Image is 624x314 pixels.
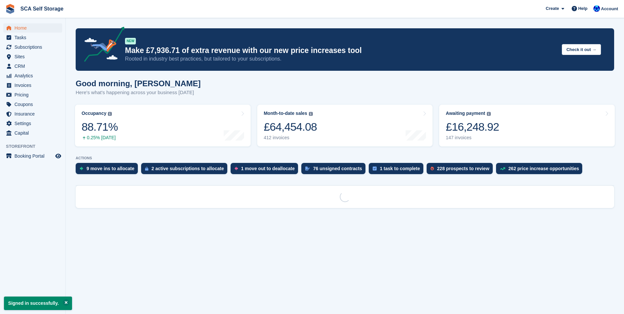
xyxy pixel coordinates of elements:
span: Insurance [14,109,54,118]
img: icon-info-grey-7440780725fd019a000dd9b08b2336e03edf1995a4989e88bcd33f0948082b44.svg [108,112,112,116]
a: menu [3,23,62,33]
span: Pricing [14,90,54,99]
div: 88.71% [82,120,118,134]
a: menu [3,151,62,161]
a: SCA Self Storage [18,3,66,14]
a: Preview store [54,152,62,160]
a: menu [3,81,62,90]
img: Kelly Neesham [593,5,600,12]
a: 2 active subscriptions to allocate [141,163,231,177]
a: Occupancy 88.71% 0.25% [DATE] [75,105,251,146]
img: prospect-51fa495bee0391a8d652442698ab0144808aea92771e9ea1ae160a38d050c398.svg [431,167,434,170]
img: stora-icon-8386f47178a22dfd0bd8f6a31ec36ba5ce8667c1dd55bd0f319d3a0aa187defe.svg [5,4,15,14]
div: Month-to-date sales [264,111,307,116]
img: active_subscription_to_allocate_icon-d502201f5373d7db506a760aba3b589e785aa758c864c3986d89f69b8ff3... [145,167,148,171]
span: Help [578,5,587,12]
a: 262 price increase opportunities [496,163,586,177]
div: 262 price increase opportunities [509,166,579,171]
img: price-adjustments-announcement-icon-8257ccfd72463d97f412b2fc003d46551f7dbcb40ab6d574587a9cd5c0d94... [79,27,125,64]
img: contract_signature_icon-13c848040528278c33f63329250d36e43548de30e8caae1d1a13099fd9432cc5.svg [305,167,310,170]
p: Make £7,936.71 of extra revenue with our new price increases tool [125,46,557,55]
a: 228 prospects to review [427,163,496,177]
span: Analytics [14,71,54,80]
div: 1 task to complete [380,166,420,171]
a: menu [3,62,62,71]
div: 147 invoices [446,135,499,141]
span: Storefront [6,143,65,150]
span: Account [601,6,618,12]
a: menu [3,128,62,138]
a: menu [3,100,62,109]
img: price_increase_opportunities-93ffe204e8149a01c8c9dc8f82e8f89637d9d84a8eef4429ea346261dce0b2c0.svg [500,167,505,170]
a: menu [3,33,62,42]
div: Awaiting payment [446,111,485,116]
h1: Good morning, [PERSON_NAME] [76,79,201,88]
div: 1 move out to deallocate [241,166,295,171]
div: 2 active subscriptions to allocate [152,166,224,171]
div: 0.25% [DATE] [82,135,118,141]
div: £64,454.08 [264,120,317,134]
span: Subscriptions [14,42,54,52]
span: Sites [14,52,54,61]
p: ACTIONS [76,156,614,160]
p: Here's what's happening across your business [DATE] [76,89,201,96]
img: icon-info-grey-7440780725fd019a000dd9b08b2336e03edf1995a4989e88bcd33f0948082b44.svg [309,112,313,116]
span: Tasks [14,33,54,42]
a: Month-to-date sales £64,454.08 412 invoices [257,105,433,146]
div: 412 invoices [264,135,317,141]
img: move_outs_to_deallocate_icon-f764333ba52eb49d3ac5e1228854f67142a1ed5810a6f6cc68b1a99e826820c5.svg [235,167,238,170]
span: CRM [14,62,54,71]
img: task-75834270c22a3079a89374b754ae025e5fb1db73e45f91037f5363f120a921f8.svg [373,167,377,170]
div: 76 unsigned contracts [313,166,362,171]
p: Rooted in industry best practices, but tailored to your subscriptions. [125,55,557,63]
a: menu [3,52,62,61]
span: Coupons [14,100,54,109]
div: 9 move ins to allocate [87,166,135,171]
p: Signed in successfully. [4,297,72,310]
a: menu [3,109,62,118]
span: Create [546,5,559,12]
span: Settings [14,119,54,128]
a: Awaiting payment £16,248.92 147 invoices [439,105,615,146]
div: NEW [125,38,136,44]
a: 1 move out to deallocate [231,163,301,177]
a: menu [3,71,62,80]
div: Occupancy [82,111,106,116]
div: 228 prospects to review [437,166,489,171]
a: menu [3,90,62,99]
a: 76 unsigned contracts [301,163,369,177]
span: Capital [14,128,54,138]
span: Booking Portal [14,151,54,161]
span: Home [14,23,54,33]
div: £16,248.92 [446,120,499,134]
a: 9 move ins to allocate [76,163,141,177]
a: menu [3,42,62,52]
button: Check it out → [562,44,601,55]
img: move_ins_to_allocate_icon-fdf77a2bb77ea45bf5b3d319d69a93e2d87916cf1d5bf7949dd705db3b84f3ca.svg [80,167,83,170]
img: icon-info-grey-7440780725fd019a000dd9b08b2336e03edf1995a4989e88bcd33f0948082b44.svg [487,112,491,116]
a: menu [3,119,62,128]
span: Invoices [14,81,54,90]
a: 1 task to complete [369,163,427,177]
